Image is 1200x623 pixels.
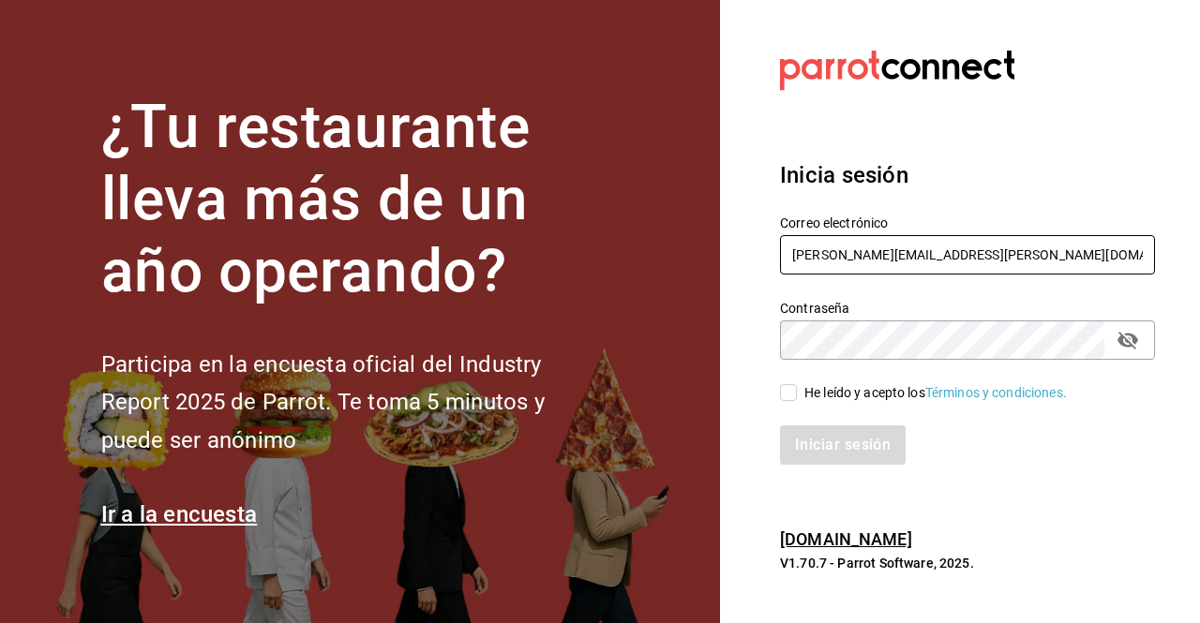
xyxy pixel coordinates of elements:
[925,385,1067,400] a: Términos y condiciones.
[101,346,607,460] h2: Participa en la encuesta oficial del Industry Report 2025 de Parrot. Te toma 5 minutos y puede se...
[780,529,912,549] a: [DOMAIN_NAME]
[804,383,1067,403] div: He leído y acepto los
[780,554,1155,572] p: V1.70.7 - Parrot Software, 2025.
[780,235,1155,274] input: Ingresa tu correo electrónico
[780,302,1155,315] label: Contraseña
[780,216,1155,230] label: Correo electrónico
[1112,324,1144,356] button: passwordField
[101,501,258,527] a: Ir a la encuesta
[101,92,607,307] h1: ¿Tu restaurante lleva más de un año operando?
[780,158,1155,192] h3: Inicia sesión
